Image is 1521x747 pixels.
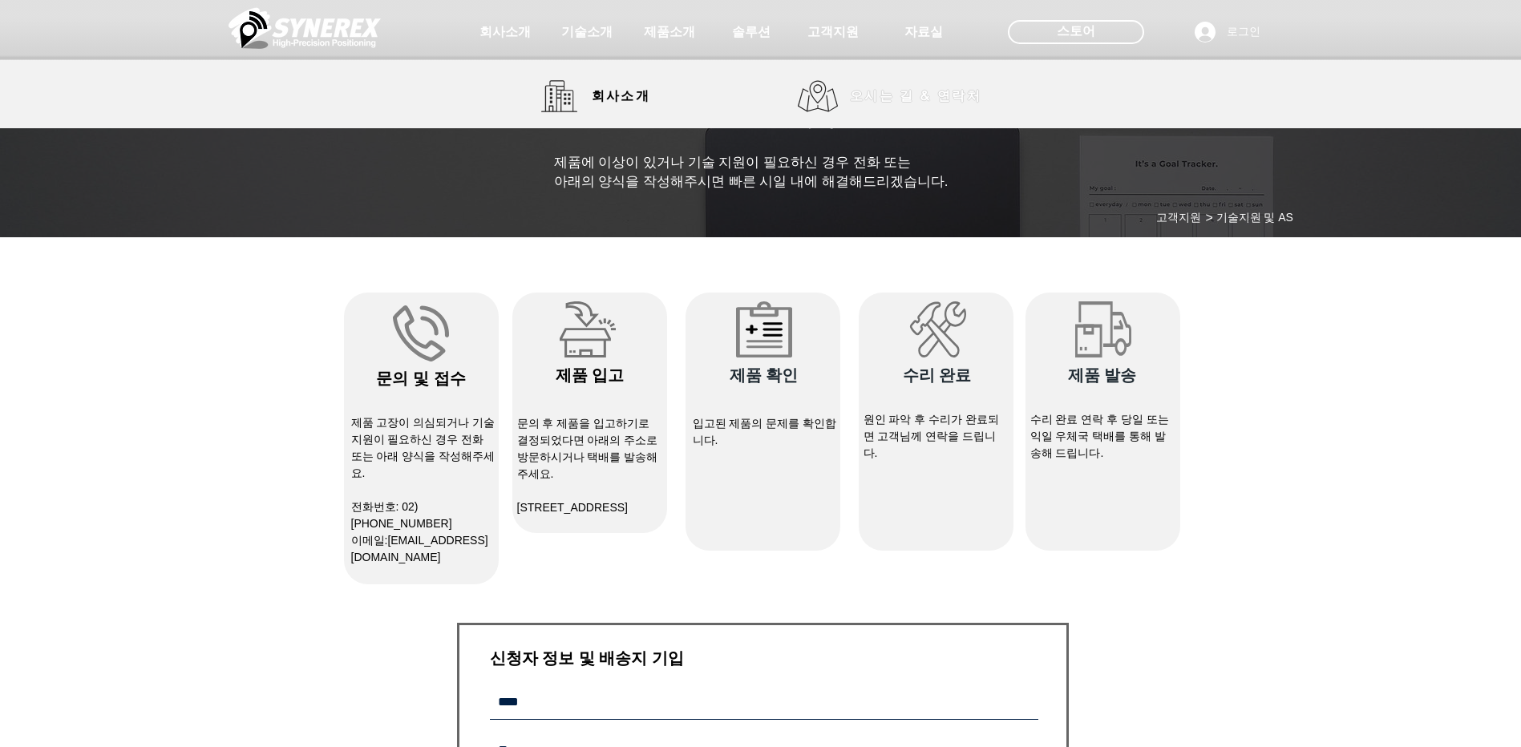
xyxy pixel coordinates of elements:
[479,24,531,41] span: 회사소개
[517,417,658,480] span: ​문의 후 제품을 입고하기로 결정되었다면 아래의 주소로 방문하시거나 택배를 발송해주세요.
[1057,22,1095,40] span: 스토어
[711,16,791,48] a: 솔루션
[351,534,488,563] span: ​이메일:
[1068,366,1137,384] span: ​제품 발송
[351,416,496,479] span: 제품 고장이 의심되거나 기술지원이 필요하신 경우 전화 또는 아래 양식을 작성해주세요.
[229,4,381,52] img: 씨너렉스_White_simbol_대지 1.png
[561,24,613,41] span: 기술소개
[592,88,651,105] span: 회사소개
[541,80,661,112] a: 회사소개
[1008,20,1144,44] div: 스토어
[730,366,799,384] span: ​제품 확인
[693,417,837,446] span: 입고된 제품의 문제를 확인합니다.
[850,87,981,105] span: 오시는 길 & 연락처
[798,80,994,112] a: 오시는 길 & 연락처
[1030,413,1169,459] span: 수리 완료 연락 후 당일 또는 익일 우체국 택배를 통해 발송해 드립니다.
[556,366,625,384] span: ​제품 입고
[465,16,545,48] a: 회사소개
[517,501,628,514] span: [STREET_ADDRESS]
[351,500,452,530] span: 전화번호: 02)[PHONE_NUMBER]
[629,16,710,48] a: 제품소개
[793,16,873,48] a: 고객지원
[884,16,964,48] a: 자료실
[904,24,943,41] span: 자료실
[903,366,972,384] span: ​수리 완료
[376,369,465,387] span: ​문의 및 접수
[547,16,627,48] a: 기술소개
[732,24,771,41] span: 솔루션
[864,413,1000,459] span: 원인 파악 후 수리가 완료되면 고객님께 연락을 드립니다.
[1224,242,1521,747] iframe: Wix Chat
[1221,24,1266,40] span: 로그인
[490,649,684,667] span: ​신청자 정보 및 배송지 기입
[807,24,859,41] span: 고객지원
[644,24,695,41] span: 제품소개
[1183,17,1272,47] button: 로그인
[351,534,488,563] a: [EMAIL_ADDRESS][DOMAIN_NAME]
